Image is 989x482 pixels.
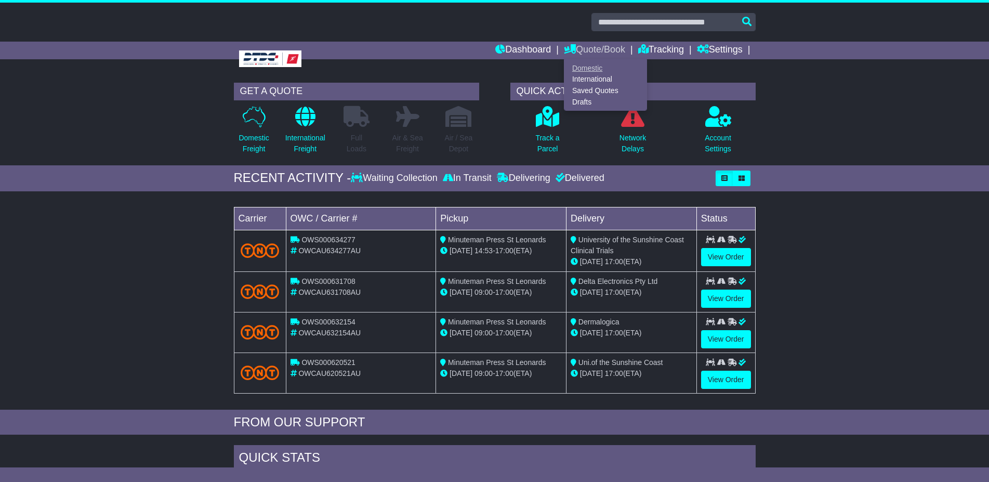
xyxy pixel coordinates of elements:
[494,173,553,184] div: Delivering
[701,371,751,389] a: View Order
[701,290,751,308] a: View Order
[234,445,756,473] div: Quick Stats
[696,207,755,230] td: Status
[474,288,493,296] span: 09:00
[701,248,751,266] a: View Order
[605,329,623,337] span: 17:00
[510,83,756,100] div: QUICK ACTIONS
[241,325,280,339] img: TNT_Domestic.png
[234,171,351,186] div: RECENT ACTIVITY -
[619,133,646,154] p: Network Delays
[450,246,472,255] span: [DATE]
[564,59,647,111] div: Quote/Book
[495,369,513,377] span: 17:00
[298,246,361,255] span: OWCAU634277AU
[448,236,546,244] span: Minuteman Press St Leonards
[704,106,732,160] a: AccountSettings
[605,257,623,266] span: 17:00
[298,369,361,377] span: OWCAU620521AU
[553,173,604,184] div: Delivered
[495,42,551,59] a: Dashboard
[344,133,370,154] p: Full Loads
[301,358,355,367] span: OWS000620521
[286,207,436,230] td: OWC / Carrier #
[298,329,361,337] span: OWCAU632154AU
[571,368,692,379] div: (ETA)
[301,277,355,285] span: OWS000631708
[440,328,562,338] div: - (ETA)
[580,288,603,296] span: [DATE]
[298,288,361,296] span: OWCAU631708AU
[285,133,325,154] p: International Freight
[301,236,355,244] span: OWS000634277
[450,369,472,377] span: [DATE]
[450,288,472,296] span: [DATE]
[440,287,562,298] div: - (ETA)
[234,83,479,100] div: GET A QUOTE
[580,329,603,337] span: [DATE]
[535,133,559,154] p: Track a Parcel
[301,318,355,326] span: OWS000632154
[234,207,286,230] td: Carrier
[580,369,603,377] span: [DATE]
[238,106,269,160] a: DomesticFreight
[241,366,280,380] img: TNT_Domestic.png
[571,287,692,298] div: (ETA)
[535,106,560,160] a: Track aParcel
[440,368,562,379] div: - (ETA)
[495,288,513,296] span: 17:00
[234,415,756,430] div: FROM OUR SUPPORT
[564,74,647,85] a: International
[578,318,619,326] span: Dermalogica
[392,133,423,154] p: Air & Sea Freight
[448,358,546,367] span: Minuteman Press St Leonards
[564,96,647,108] a: Drafts
[705,133,731,154] p: Account Settings
[445,133,473,154] p: Air / Sea Depot
[351,173,440,184] div: Waiting Collection
[619,106,647,160] a: NetworkDelays
[564,85,647,97] a: Saved Quotes
[474,329,493,337] span: 09:00
[285,106,326,160] a: InternationalFreight
[697,42,743,59] a: Settings
[638,42,684,59] a: Tracking
[605,369,623,377] span: 17:00
[605,288,623,296] span: 17:00
[440,245,562,256] div: - (ETA)
[448,318,546,326] span: Minuteman Press St Leonards
[241,243,280,257] img: TNT_Domestic.png
[440,173,494,184] div: In Transit
[495,329,513,337] span: 17:00
[450,329,472,337] span: [DATE]
[564,62,647,74] a: Domestic
[580,257,603,266] span: [DATE]
[578,358,663,367] span: Uni.of the Sunshine Coast
[239,133,269,154] p: Domestic Freight
[474,246,493,255] span: 14:53
[474,369,493,377] span: 09:00
[571,236,684,255] span: University of the Sunshine Coast Clinical Trials
[436,207,566,230] td: Pickup
[571,256,692,267] div: (ETA)
[448,277,546,285] span: Minuteman Press St Leonards
[495,246,513,255] span: 17:00
[566,207,696,230] td: Delivery
[241,284,280,298] img: TNT_Domestic.png
[571,328,692,338] div: (ETA)
[701,330,751,348] a: View Order
[578,277,658,285] span: Delta Electronics Pty Ltd
[564,42,625,59] a: Quote/Book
